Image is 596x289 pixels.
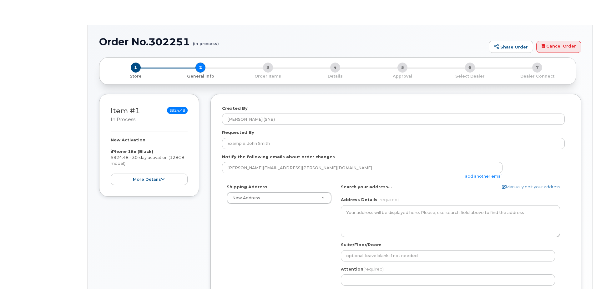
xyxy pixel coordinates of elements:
[111,117,135,122] small: in process
[227,184,267,190] label: Shipping Address
[193,36,219,46] small: (in process)
[131,63,141,73] span: 1
[104,73,167,79] a: 1 Store
[363,266,384,271] span: (required)
[222,138,565,149] input: Example: John Smith
[227,192,331,204] a: New Address
[489,41,533,53] a: Share Order
[111,107,140,123] h3: Item #1
[341,242,381,248] label: Suite/Floor/Room
[502,184,560,190] a: Manually edit your address
[465,174,503,179] a: add another email
[222,162,503,173] input: Example: john@appleseed.com
[111,137,145,142] strong: New Activation
[536,41,581,53] a: Cancel Order
[378,197,399,202] span: (required)
[341,266,384,272] label: Attention
[232,195,260,200] span: New Address
[222,105,248,111] label: Created By
[111,137,188,185] div: $924.48 - 30-day activation (128GB model)
[341,250,555,261] input: optional, leave blank if not needed
[107,74,164,79] p: Store
[111,174,188,185] button: more details
[99,36,486,47] h1: Order No.302251
[222,154,335,160] label: Notify the following emails about order changes
[111,149,153,154] strong: iPhone 16e (Black)
[222,129,254,135] label: Requested By
[341,197,377,203] label: Address Details
[341,184,392,190] label: Search your address...
[167,107,188,114] span: $924.48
